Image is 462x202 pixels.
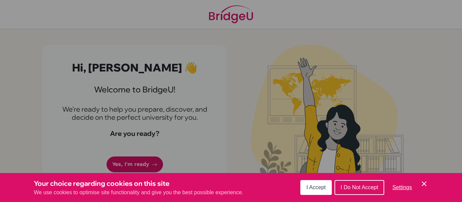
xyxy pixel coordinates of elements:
[334,180,384,195] button: I Do Not Accept
[420,180,428,188] button: Save and close
[34,189,244,197] p: We use cookies to optimise site functionality and give you the best possible experience.
[300,180,332,195] button: I Accept
[341,184,378,190] span: I Do Not Accept
[34,178,244,189] h3: Your choice regarding cookies on this site
[392,184,412,190] span: Settings
[306,184,326,190] span: I Accept
[387,181,417,194] button: Settings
